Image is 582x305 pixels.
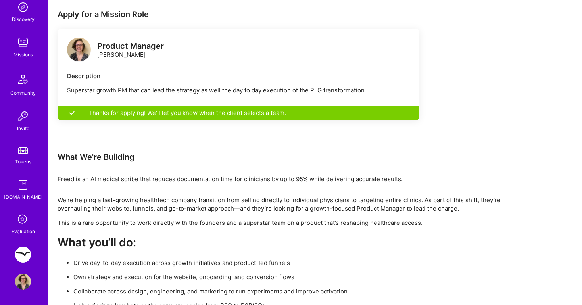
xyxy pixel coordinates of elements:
[67,86,410,94] p: Superstar growth PM that can lead the strategy as well the day to day execution of the PLG transf...
[13,274,33,290] a: User Avatar
[58,219,534,227] p: This is a rare opportunity to work directly with the founders and a superstar team on a product t...
[15,108,31,124] img: Invite
[58,152,534,162] div: What We're Building
[13,247,33,263] a: Freed: Growth and PLG PM
[12,15,35,23] div: Discovery
[73,287,534,295] p: Collaborate across design, engineering, and marketing to run experiments and improve activation
[67,72,410,80] div: Description
[10,89,36,97] div: Community
[58,106,419,120] div: Thanks for applying! We'll let you know when the client selects a team.
[12,227,35,236] div: Evaluation
[97,42,164,50] div: Product Manager
[15,274,31,290] img: User Avatar
[67,38,91,63] a: logo
[58,175,534,183] div: Freed is an AI medical scribe that reduces documentation time for clinicians by up to 95% while d...
[58,196,534,213] p: We're helping a fast-growing healthtech company transition from selling directly to individual ph...
[15,177,31,193] img: guide book
[58,9,419,19] div: Apply for a Mission Role
[15,212,31,227] i: icon SelectionTeam
[13,50,33,59] div: Missions
[18,147,28,154] img: tokens
[73,259,534,267] p: Drive day-to-day execution across growth initiatives and product-led funnels
[73,273,534,281] p: Own strategy and execution for the website, onboarding, and conversion flows
[17,124,29,132] div: Invite
[15,35,31,50] img: teamwork
[97,42,164,59] div: [PERSON_NAME]
[67,38,91,61] img: logo
[15,247,31,263] img: Freed: Growth and PLG PM
[58,236,534,249] h2: What you’ll do:
[15,157,31,166] div: Tokens
[13,70,33,89] img: Community
[4,193,42,201] div: [DOMAIN_NAME]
